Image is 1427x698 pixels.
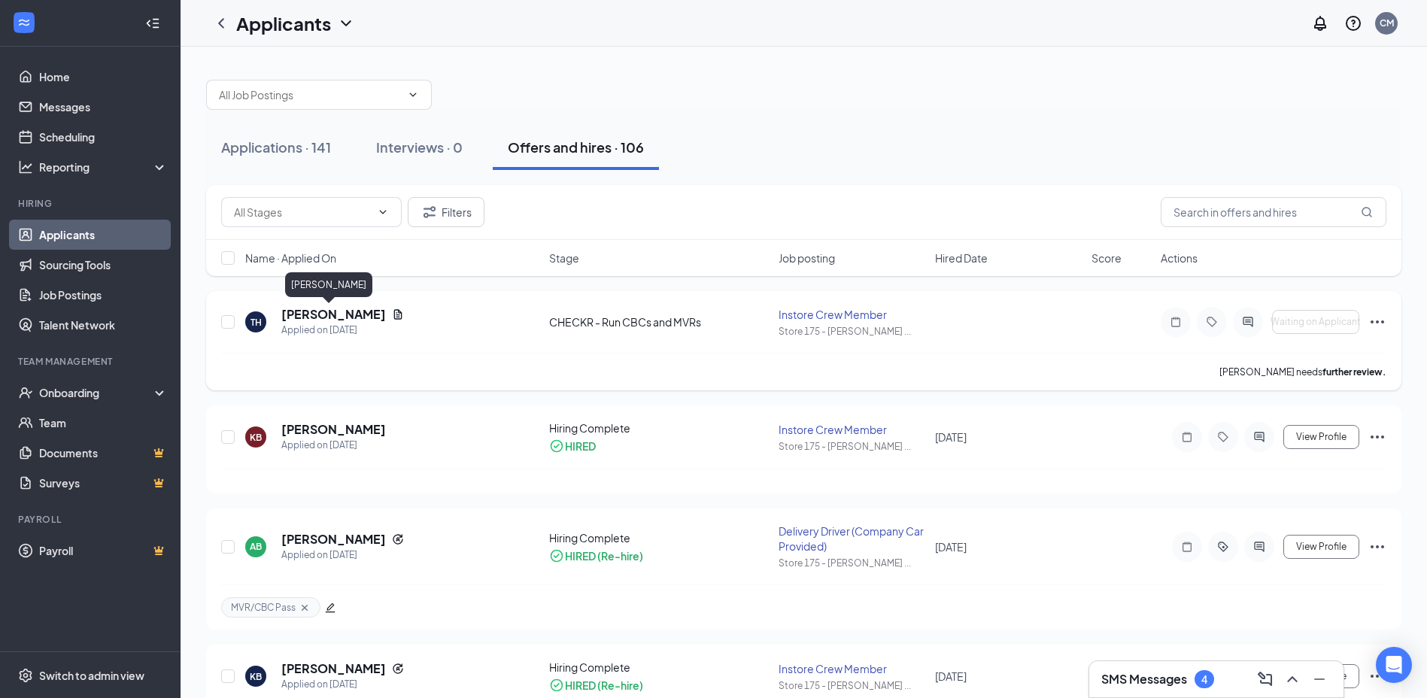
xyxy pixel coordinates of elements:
svg: Ellipses [1368,428,1386,446]
div: Hiring Complete [549,660,770,675]
a: Team [39,408,168,438]
svg: CheckmarkCircle [549,548,564,563]
div: Applied on [DATE] [281,548,404,563]
div: HIRED [565,439,596,454]
svg: Filter [421,203,439,221]
div: CM [1380,17,1394,29]
svg: ChevronLeft [212,14,230,32]
svg: Ellipses [1368,667,1386,685]
div: AB [250,540,262,553]
svg: Note [1167,316,1185,328]
h5: [PERSON_NAME] [281,306,386,323]
span: Stage [549,250,579,266]
div: [PERSON_NAME] [285,272,372,297]
svg: ChevronDown [407,89,419,101]
button: Filter Filters [408,197,484,227]
span: MVR/CBC Pass [231,601,296,614]
div: Payroll [18,513,165,526]
svg: Ellipses [1368,538,1386,556]
svg: CheckmarkCircle [549,439,564,454]
span: View Profile [1296,432,1347,442]
button: Waiting on Applicant [1272,310,1359,334]
span: Waiting on Applicant [1271,317,1361,327]
h5: [PERSON_NAME] [281,421,386,438]
div: Store 175 - [PERSON_NAME] ... [779,325,926,338]
input: All Job Postings [219,86,401,103]
div: Hiring Complete [549,530,770,545]
div: Store 175 - [PERSON_NAME] ... [779,557,926,569]
div: TH [250,316,262,329]
svg: CheckmarkCircle [549,678,564,693]
div: KB [250,670,262,683]
svg: Reapply [392,663,404,675]
svg: Ellipses [1368,313,1386,331]
a: Applicants [39,220,168,250]
svg: ChevronDown [377,206,389,218]
span: Actions [1161,250,1198,266]
div: Hiring Complete [549,420,770,435]
div: Open Intercom Messenger [1376,647,1412,683]
span: edit [325,602,335,613]
span: View Profile [1296,542,1347,552]
div: Reporting [39,159,169,174]
svg: Note [1178,541,1196,553]
svg: QuestionInfo [1344,14,1362,32]
span: Score [1092,250,1122,266]
span: [DATE] [935,669,967,683]
svg: Minimize [1310,670,1328,688]
p: [PERSON_NAME] needs [1219,366,1386,378]
button: View Profile [1283,535,1359,559]
span: Job posting [779,250,835,266]
div: Instore Crew Member [779,661,926,676]
div: Store 175 - [PERSON_NAME] ... [779,440,926,453]
button: Minimize [1307,667,1331,691]
h1: Applicants [236,11,331,36]
svg: ActiveChat [1239,316,1257,328]
div: Applied on [DATE] [281,677,404,692]
div: Applied on [DATE] [281,438,386,453]
span: [DATE] [935,430,967,444]
svg: Note [1178,431,1196,443]
span: Name · Applied On [245,250,336,266]
a: Sourcing Tools [39,250,168,280]
span: [DATE] [935,540,967,554]
svg: ActiveChat [1250,431,1268,443]
div: 4 [1201,673,1207,686]
svg: Tag [1214,431,1232,443]
span: Hired Date [935,250,988,266]
a: Job Postings [39,280,168,310]
div: Switch to admin view [39,668,144,683]
h5: [PERSON_NAME] [281,660,386,677]
a: PayrollCrown [39,536,168,566]
svg: ComposeMessage [1256,670,1274,688]
input: All Stages [234,204,371,220]
div: Team Management [18,355,165,368]
div: Offers and hires · 106 [508,138,644,156]
svg: ActiveTag [1214,541,1232,553]
svg: WorkstreamLogo [17,15,32,30]
div: CHECKR - Run CBCs and MVRs [549,314,770,329]
div: Onboarding [39,385,155,400]
button: ChevronUp [1280,667,1304,691]
svg: UserCheck [18,385,33,400]
svg: Reapply [392,533,404,545]
button: View Profile [1283,425,1359,449]
svg: ActiveChat [1250,541,1268,553]
svg: Settings [18,668,33,683]
div: Delivery Driver (Company Car Provided) [779,523,926,554]
b: further review. [1322,366,1386,378]
svg: Document [392,308,404,320]
a: Home [39,62,168,92]
div: Store 175 - [PERSON_NAME] ... [779,679,926,692]
div: Instore Crew Member [779,307,926,322]
svg: ChevronDown [337,14,355,32]
svg: ChevronUp [1283,670,1301,688]
button: ComposeMessage [1253,667,1277,691]
svg: Collapse [145,16,160,31]
svg: Tag [1203,316,1221,328]
div: Interviews · 0 [376,138,463,156]
a: Messages [39,92,168,122]
svg: Notifications [1311,14,1329,32]
a: Talent Network [39,310,168,340]
svg: Cross [299,602,311,614]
